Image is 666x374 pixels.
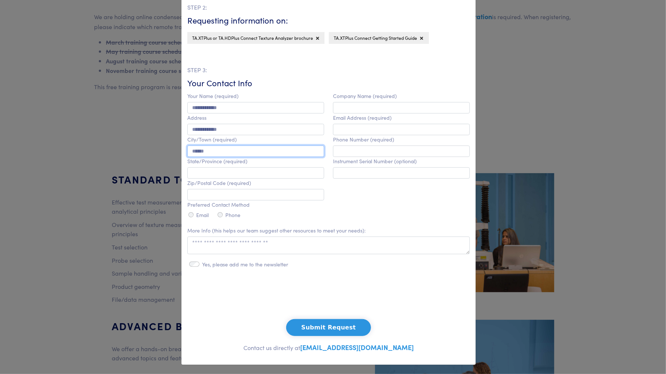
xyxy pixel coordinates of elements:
[286,319,371,336] button: Submit Request
[192,35,313,41] span: TA.XTPlus or TA.HDPlus Connect Texture Analyzer brochure
[187,342,470,353] p: Contact us directly at
[187,180,251,186] label: Zip/Postal Code (required)
[187,227,366,234] label: More Info (this helps our team suggest other resources to meet your needs):
[187,202,250,208] label: Preferred Contact Method
[273,283,385,312] iframe: reCAPTCHA
[187,15,470,26] h6: Requesting information on:
[333,158,417,164] label: Instrument Serial Number (optional)
[187,65,470,75] p: STEP 3:
[187,93,239,99] label: Your Name (required)
[187,115,207,121] label: Address
[187,77,470,89] h6: Your Contact Info
[187,136,237,143] label: City/Town (required)
[300,343,414,352] a: [EMAIL_ADDRESS][DOMAIN_NAME]
[333,93,397,99] label: Company Name (required)
[334,35,417,41] span: TA.XTPlus Connect Getting Started Guide
[196,212,209,218] label: Email
[187,158,247,164] label: State/Province (required)
[187,3,470,12] p: STEP 2:
[225,212,240,218] label: Phone
[333,115,392,121] label: Email Address (required)
[333,136,394,143] label: Phone Number (required)
[202,261,288,268] label: Yes, please add me to the newsletter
